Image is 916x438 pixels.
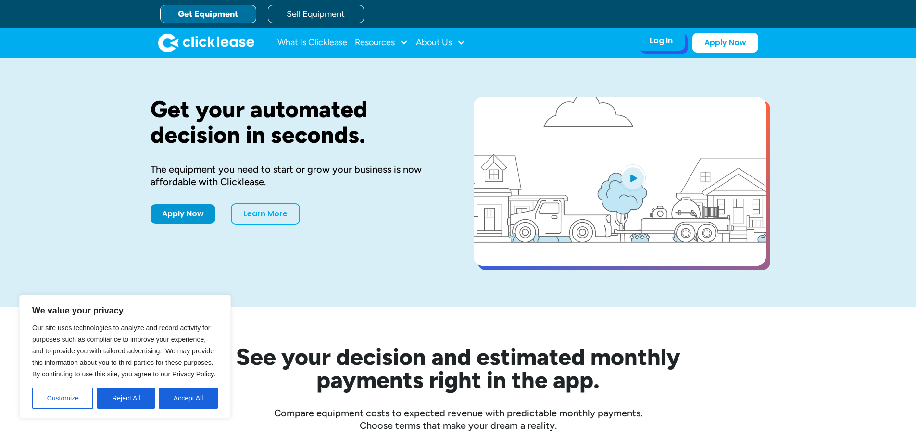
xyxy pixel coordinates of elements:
a: Learn More [231,203,300,225]
div: Log In [650,36,673,46]
a: Apply Now [692,33,758,53]
a: Get Equipment [160,5,256,23]
span: Our site uses technologies to analyze and record activity for purposes such as compliance to impr... [32,324,215,378]
a: open lightbox [474,97,766,266]
a: Sell Equipment [268,5,364,23]
div: Resources [355,33,408,52]
p: We value your privacy [32,305,218,316]
button: Accept All [159,388,218,409]
a: home [158,33,254,52]
img: Blue play button logo on a light blue circular background [620,164,646,191]
div: Compare equipment costs to expected revenue with predictable monthly payments. Choose terms that ... [151,407,766,432]
button: Customize [32,388,93,409]
a: Apply Now [151,204,215,224]
a: What Is Clicklease [277,33,347,52]
h2: See your decision and estimated monthly payments right in the app. [189,345,728,391]
div: We value your privacy [19,295,231,419]
img: Clicklease logo [158,33,254,52]
h1: Get your automated decision in seconds. [151,97,443,148]
button: Reject All [97,388,155,409]
div: About Us [416,33,465,52]
div: The equipment you need to start or grow your business is now affordable with Clicklease. [151,163,443,188]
